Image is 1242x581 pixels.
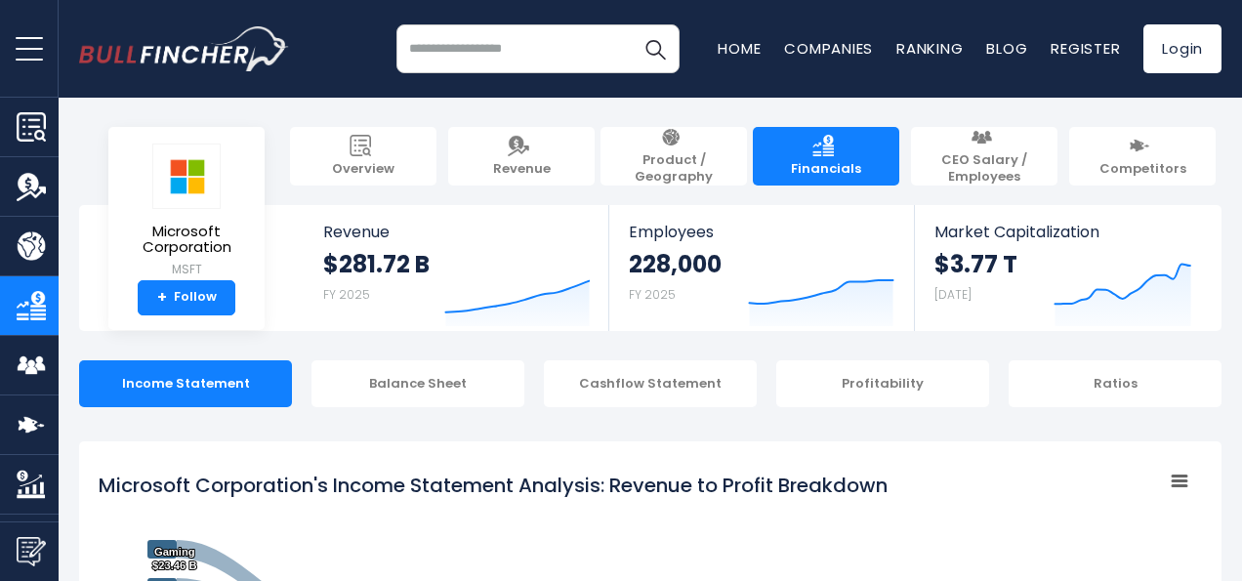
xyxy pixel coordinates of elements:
span: Market Capitalization [934,223,1200,241]
text: Gaming $23.46 B [152,546,196,571]
span: Employees [629,223,893,241]
img: bullfincher logo [79,26,289,71]
small: [DATE] [934,286,972,303]
button: Search [631,24,680,73]
a: Home [718,38,761,59]
a: Revenue $281.72 B FY 2025 [304,205,609,331]
a: Login [1143,24,1221,73]
div: Balance Sheet [311,360,524,407]
a: Blog [986,38,1027,59]
a: Overview [290,127,436,186]
span: Financials [791,161,861,178]
small: FY 2025 [629,286,676,303]
small: MSFT [124,261,249,278]
div: Income Statement [79,360,292,407]
a: Revenue [448,127,595,186]
span: Competitors [1099,161,1186,178]
span: Revenue [323,223,590,241]
strong: + [157,289,167,307]
tspan: Microsoft Corporation's Income Statement Analysis: Revenue to Profit Breakdown [99,472,888,499]
a: Ranking [896,38,963,59]
a: Microsoft Corporation MSFT [123,143,250,280]
a: Companies [784,38,873,59]
strong: 228,000 [629,249,722,279]
a: Financials [753,127,899,186]
a: Register [1051,38,1120,59]
span: Revenue [493,161,551,178]
span: Product / Geography [610,152,737,186]
div: Cashflow Statement [544,360,757,407]
a: Go to homepage [79,26,289,71]
strong: $3.77 T [934,249,1017,279]
a: Employees 228,000 FY 2025 [609,205,913,331]
span: Microsoft Corporation [124,224,249,256]
a: +Follow [138,280,235,315]
span: CEO Salary / Employees [921,152,1048,186]
strong: $281.72 B [323,249,430,279]
a: Product / Geography [600,127,747,186]
a: Market Capitalization $3.77 T [DATE] [915,205,1220,331]
a: CEO Salary / Employees [911,127,1057,186]
div: Profitability [776,360,989,407]
small: FY 2025 [323,286,370,303]
span: Overview [332,161,394,178]
a: Competitors [1069,127,1216,186]
div: Ratios [1009,360,1221,407]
